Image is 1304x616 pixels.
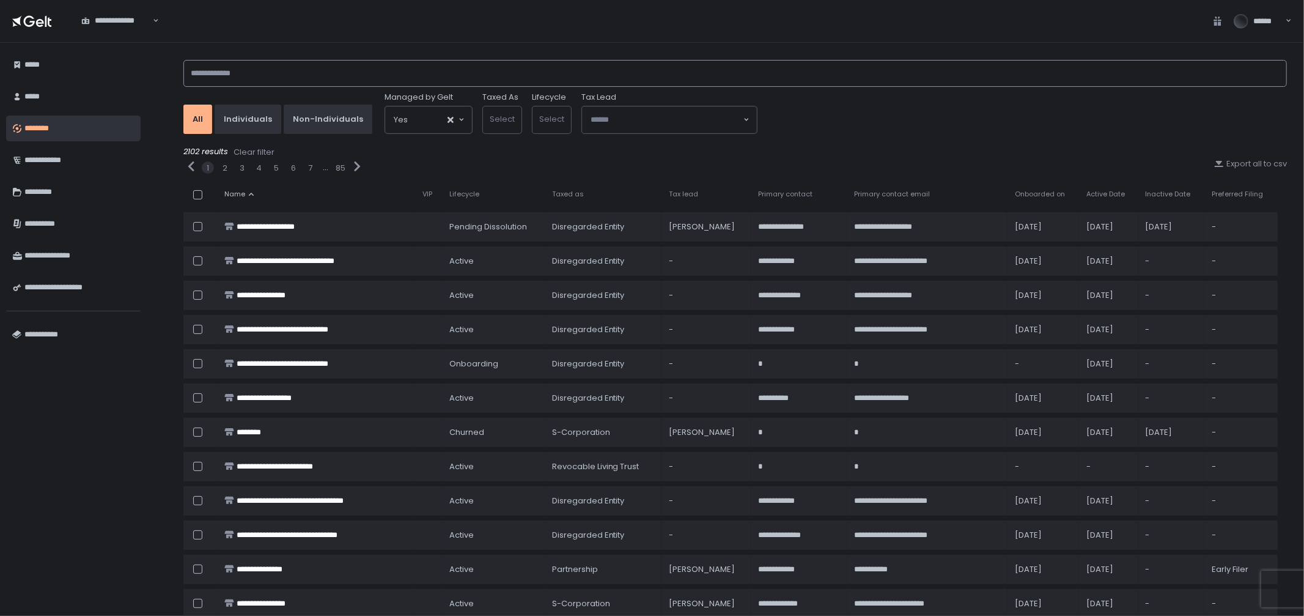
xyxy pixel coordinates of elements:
[1015,564,1072,575] div: [DATE]
[1146,358,1198,369] div: -
[1146,221,1198,232] div: [DATE]
[449,324,474,335] span: active
[1212,221,1270,232] div: -
[223,163,227,174] button: 2
[449,290,474,301] span: active
[449,564,474,575] span: active
[1212,393,1270,404] div: -
[855,190,930,199] span: Primary contact email
[151,15,152,27] input: Search for option
[552,358,655,369] div: Disregarded Entity
[1015,221,1072,232] div: [DATE]
[552,190,584,199] span: Taxed as
[293,114,363,125] div: Non-Individuals
[669,358,743,369] div: -
[1086,393,1130,404] div: [DATE]
[581,92,616,103] span: Tax Lead
[1146,461,1198,472] div: -
[449,256,474,267] span: active
[448,117,454,123] button: Clear Selected
[1086,290,1130,301] div: [DATE]
[1086,358,1130,369] div: [DATE]
[552,598,655,609] div: S-Corporation
[552,495,655,507] div: Disregarded Entity
[385,92,453,103] span: Managed by Gelt
[336,163,345,174] button: 85
[669,461,743,472] div: -
[1146,530,1198,541] div: -
[669,598,743,609] div: [PERSON_NAME]
[257,163,262,174] button: 4
[1086,461,1130,472] div: -
[1086,190,1125,199] span: Active Date
[1212,461,1270,472] div: -
[1146,495,1198,507] div: -
[1212,290,1270,301] div: -
[1086,221,1130,232] div: [DATE]
[539,113,564,125] span: Select
[1146,598,1198,609] div: -
[669,290,743,301] div: -
[1015,256,1072,267] div: [DATE]
[1146,564,1198,575] div: -
[449,393,474,404] span: active
[1086,427,1130,438] div: [DATE]
[1212,324,1270,335] div: -
[449,190,479,199] span: Lifecycle
[1086,598,1130,609] div: [DATE]
[552,530,655,541] div: Disregarded Entity
[1086,324,1130,335] div: [DATE]
[669,564,743,575] div: [PERSON_NAME]
[582,106,757,133] div: Search for option
[309,163,313,174] button: 7
[490,113,515,125] span: Select
[207,163,209,174] div: 1
[669,530,743,541] div: -
[1212,427,1270,438] div: -
[224,114,272,125] div: Individuals
[1015,495,1072,507] div: [DATE]
[449,598,474,609] span: active
[1015,290,1072,301] div: [DATE]
[1015,190,1065,199] span: Onboarded on
[234,147,274,158] div: Clear filter
[482,92,518,103] label: Taxed As
[552,256,655,267] div: Disregarded Entity
[669,221,743,232] div: [PERSON_NAME]
[759,190,813,199] span: Primary contact
[1212,530,1270,541] div: -
[552,393,655,404] div: Disregarded Entity
[291,163,296,174] button: 6
[1212,256,1270,267] div: -
[552,427,655,438] div: S-Corporation
[274,163,279,174] button: 5
[1015,530,1072,541] div: [DATE]
[1086,564,1130,575] div: [DATE]
[1015,598,1072,609] div: [DATE]
[1212,190,1263,199] span: Preferred Filing
[1015,461,1072,472] div: -
[1146,393,1198,404] div: -
[552,461,655,472] div: Revocable Living Trust
[449,495,474,507] span: active
[1214,158,1287,169] button: Export all to csv
[449,530,474,541] span: active
[183,105,212,134] button: All
[224,190,245,199] span: Name
[1212,564,1270,575] div: Early Filer
[591,114,742,126] input: Search for option
[449,221,527,232] span: pending Dissolution
[1015,393,1072,404] div: [DATE]
[73,8,159,34] div: Search for option
[532,92,566,103] label: Lifecycle
[552,290,655,301] div: Disregarded Entity
[422,190,432,199] span: VIP
[552,324,655,335] div: Disregarded Entity
[215,105,281,134] button: Individuals
[1015,358,1072,369] div: -
[1146,190,1191,199] span: Inactive Date
[1146,256,1198,267] div: -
